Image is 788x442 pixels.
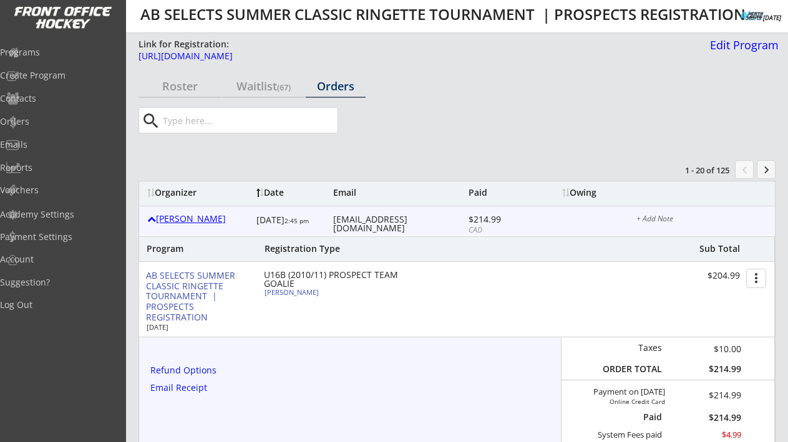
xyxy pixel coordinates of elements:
[264,271,407,288] div: U16B (2010/11) PROSPECT TEAM GOALIE
[705,39,779,50] div: Edit Program
[681,391,741,400] div: $214.99
[150,383,214,392] div: Email Receipt
[605,411,662,423] div: Paid
[746,269,766,288] button: more_vert
[636,215,767,225] div: + Add Note
[469,225,536,236] div: CAD
[139,38,231,50] div: Link for Registration:
[147,214,250,223] div: [PERSON_NAME]
[586,430,662,440] div: System Fees paid
[595,398,665,405] div: Online Credit Card
[597,342,662,353] div: Taxes
[735,160,754,179] button: chevron_left
[671,430,741,440] div: $4.99
[147,188,250,197] div: Organizer
[671,413,741,422] div: $214.99
[306,80,366,92] div: Orders
[333,215,465,233] div: [EMAIL_ADDRESS][DOMAIN_NAME]
[139,52,702,60] div: [URL][DOMAIN_NAME]
[150,366,221,375] div: Refund Options
[562,188,610,197] div: Owing
[671,363,741,375] div: $214.99
[265,243,407,254] div: Registration Type
[265,289,404,295] div: [PERSON_NAME]
[139,80,221,92] div: Roster
[160,108,338,133] input: Type here...
[139,52,702,67] a: [URL][DOMAIN_NAME]
[285,216,309,225] font: 2:45 pm
[469,215,536,224] div: $214.99
[140,111,161,131] button: search
[566,387,665,397] div: Payment on [DATE]
[222,80,305,92] div: Waitlist
[147,243,214,254] div: Program
[757,160,776,179] button: keyboard_arrow_right
[663,271,740,281] div: $204.99
[333,188,465,197] div: Email
[146,271,254,323] div: AB SELECTS SUMMER CLASSIC RINGETTE TOURNAMENT | PROSPECTS REGISTRATION
[256,211,324,233] div: [DATE]
[256,188,324,197] div: Date
[664,165,729,176] div: 1 - 20 of 125
[705,39,779,61] a: Edit Program
[686,243,740,254] div: Sub Total
[277,82,291,93] font: (67)
[597,363,662,375] div: ORDER TOTAL
[469,188,536,197] div: Paid
[671,342,741,355] div: $10.00
[147,324,246,330] div: [DATE]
